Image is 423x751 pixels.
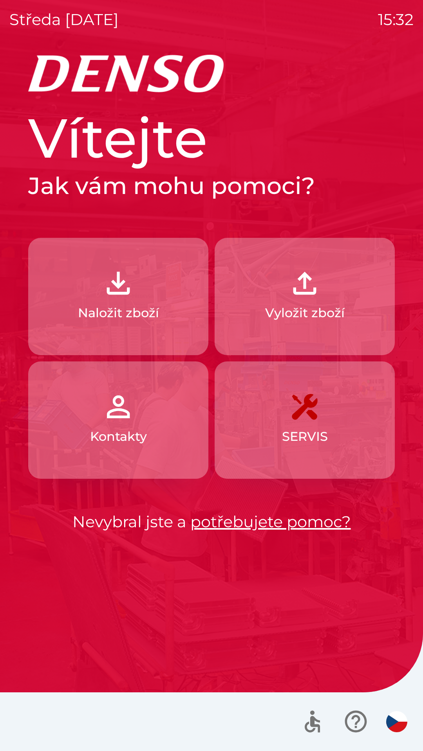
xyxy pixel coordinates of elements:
[28,361,208,479] button: Kontakty
[101,266,136,300] img: 918cc13a-b407-47b8-8082-7d4a57a89498.png
[287,266,322,300] img: 2fb22d7f-6f53-46d3-a092-ee91fce06e5d.png
[28,510,395,534] p: Nevybral jste a
[28,55,395,92] img: Logo
[28,238,208,355] button: Naložit zboží
[378,8,414,31] p: 15:32
[265,304,345,322] p: Vyložit zboží
[28,105,395,171] h1: Vítejte
[386,711,407,732] img: cs flag
[101,390,136,424] img: 072f4d46-cdf8-44b2-b931-d189da1a2739.png
[287,390,322,424] img: 7408382d-57dc-4d4c-ad5a-dca8f73b6e74.png
[215,361,395,479] button: SERVIS
[78,304,159,322] p: Naložit zboží
[282,427,328,446] p: SERVIS
[215,238,395,355] button: Vyložit zboží
[9,8,119,31] p: středa [DATE]
[28,171,395,200] h2: Jak vám mohu pomoci?
[90,427,147,446] p: Kontakty
[190,512,351,531] a: potřebujete pomoc?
